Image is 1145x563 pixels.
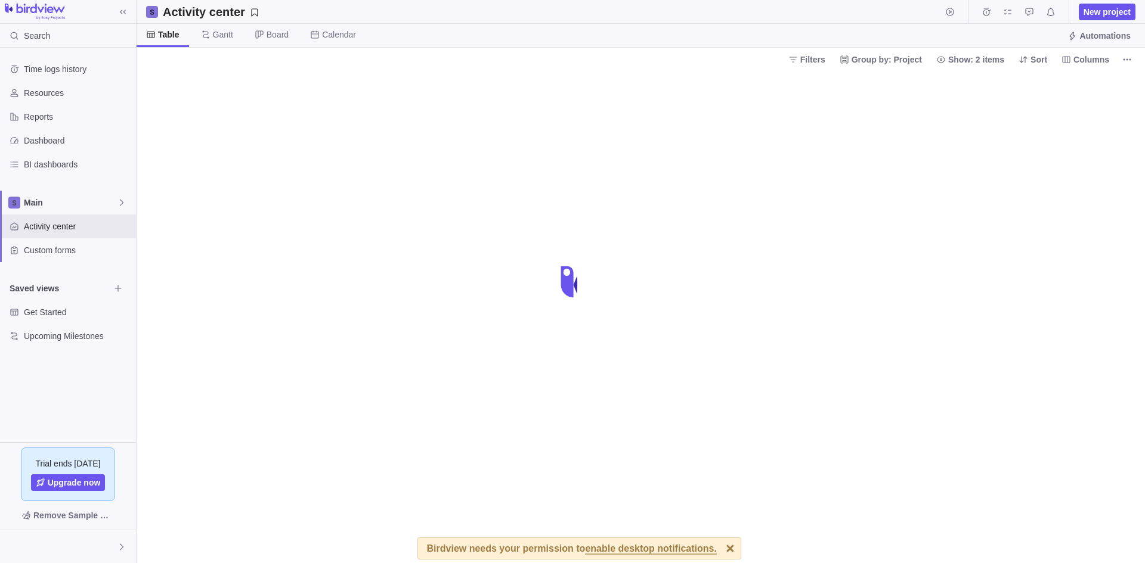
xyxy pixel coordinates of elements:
span: Group by: Project [852,54,922,66]
span: Columns [1073,54,1109,66]
div: loading [549,258,596,306]
span: Trial ends [DATE] [36,458,101,469]
a: Upgrade now [31,474,106,491]
span: Show: 2 items [932,51,1009,68]
span: Get Started [24,306,131,318]
span: Custom forms [24,244,131,256]
span: Dashboard [24,135,131,147]
span: Sort [1014,51,1052,68]
div: Birdview needs your permission to [427,538,717,559]
a: Notifications [1042,9,1059,18]
span: Approval requests [1021,4,1038,20]
span: Automations [1063,27,1135,44]
span: Main [24,197,117,209]
span: Upcoming Milestones [24,330,131,342]
img: logo [5,4,65,20]
span: Board [267,29,289,41]
span: Saved views [10,282,110,294]
span: More actions [1119,51,1135,68]
span: Remove Sample Data [10,506,126,525]
span: Table [158,29,180,41]
span: Columns [1057,51,1114,68]
span: Automations [1079,30,1131,42]
span: Show: 2 items [948,54,1004,66]
span: My assignments [999,4,1016,20]
span: New project [1084,6,1131,18]
span: Start timer [942,4,958,20]
a: My assignments [999,9,1016,18]
span: Upgrade now [48,477,101,489]
span: Gantt [213,29,233,41]
span: Save your current layout and filters as a View [158,4,264,20]
span: Calendar [322,29,356,41]
span: Reports [24,111,131,123]
a: Time logs [978,9,995,18]
a: Approval requests [1021,9,1038,18]
span: enable desktop notifications. [585,544,716,555]
h2: Activity center [163,4,245,20]
span: Browse views [110,280,126,297]
span: New project [1079,4,1135,20]
span: Notifications [1042,4,1059,20]
span: Search [24,30,50,42]
span: Resources [24,87,131,99]
span: BI dashboards [24,158,131,170]
span: Sort [1030,54,1047,66]
span: Remove Sample Data [33,508,114,522]
div: Hacker_man [7,540,21,554]
span: Filters [784,51,830,68]
span: Filters [800,54,825,66]
span: Activity center [24,220,131,232]
span: Time logs history [24,63,131,75]
span: Group by: Project [835,51,927,68]
span: Time logs [978,4,995,20]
